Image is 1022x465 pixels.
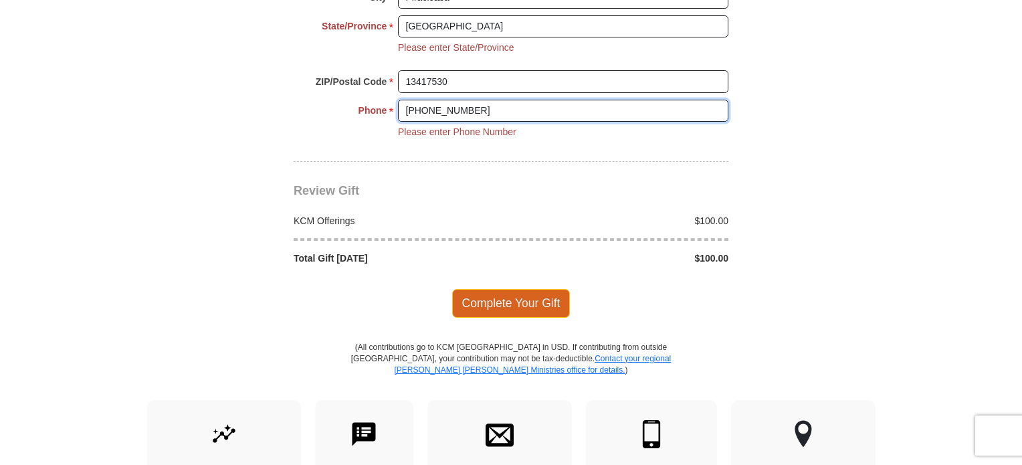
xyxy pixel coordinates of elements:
span: Review Gift [294,184,359,197]
img: give-by-stock.svg [210,420,238,448]
img: other-region [794,420,813,448]
div: $100.00 [511,252,736,265]
img: envelope.svg [486,420,514,448]
img: text-to-give.svg [350,420,378,448]
div: KCM Offerings [287,214,512,227]
p: (All contributions go to KCM [GEOGRAPHIC_DATA] in USD. If contributing from outside [GEOGRAPHIC_D... [350,342,672,400]
div: Total Gift [DATE] [287,252,512,265]
strong: State/Province [322,17,387,35]
li: Please enter Phone Number [398,125,516,138]
span: Complete Your Gift [452,289,571,317]
img: mobile.svg [637,420,666,448]
div: $100.00 [511,214,736,227]
strong: ZIP/Postal Code [316,72,387,91]
a: Contact your regional [PERSON_NAME] [PERSON_NAME] Ministries office for details. [394,354,671,375]
li: Please enter State/Province [398,41,514,54]
strong: Phone [359,101,387,120]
